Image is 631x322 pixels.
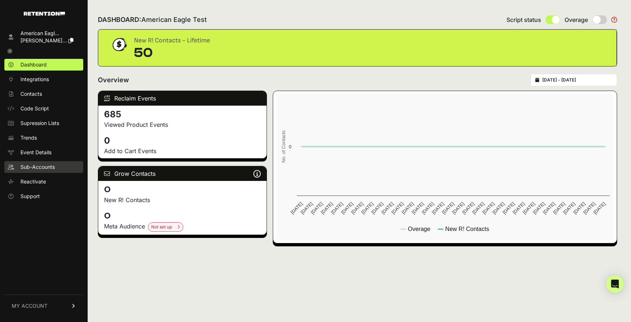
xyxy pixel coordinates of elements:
h4: 685 [104,109,261,120]
p: Add to Cart Events [104,147,261,155]
span: Code Script [20,105,49,112]
text: [DATE] [562,201,576,215]
text: [DATE] [340,201,354,215]
text: New R! Contacts [445,226,489,232]
text: [DATE] [471,201,486,215]
img: Retention.com [24,12,65,16]
text: [DATE] [310,201,324,215]
a: American Eagl... [PERSON_NAME]... [4,27,83,46]
h2: Overview [98,75,129,85]
span: MY ACCOUNT [12,302,47,310]
text: [DATE] [502,201,516,215]
a: Integrations [4,73,83,85]
div: Meta Audience [104,222,261,232]
text: [DATE] [582,201,597,215]
span: Supression Lists [20,120,59,127]
a: Contacts [4,88,83,100]
a: Trends [4,132,83,144]
text: [DATE] [461,201,475,215]
p: New R! Contacts [104,196,261,204]
text: [DATE] [320,201,334,215]
text: No. of Contacts [281,130,286,163]
div: American Eagl... [20,30,73,37]
text: [DATE] [481,201,496,215]
text: Overage [408,226,430,232]
h2: DASHBOARD: [98,15,207,25]
text: [DATE] [411,201,425,215]
div: New R! Contacts - Lifetime [134,35,210,46]
h4: 0 [104,184,261,196]
text: [DATE] [441,201,455,215]
span: Script status [506,15,541,24]
span: Trends [20,134,37,141]
span: Event Details [20,149,51,156]
text: [DATE] [572,201,586,215]
span: American Eagle Test [141,16,207,23]
text: [DATE] [401,201,415,215]
span: Contacts [20,90,42,98]
text: [DATE] [300,201,314,215]
text: [DATE] [350,201,364,215]
text: [DATE] [512,201,526,215]
span: [PERSON_NAME]... [20,37,67,43]
text: [DATE] [330,201,344,215]
div: Open Intercom Messenger [606,275,624,293]
img: dollar-coin-05c43ed7efb7bc0c12610022525b4bbbb207c7efeef5aecc26f025e68dcafac9.png [110,35,128,54]
span: Reactivate [20,178,46,185]
a: Supression Lists [4,117,83,129]
text: 0 [289,144,291,149]
a: Dashboard [4,59,83,71]
span: Overage [565,15,588,24]
span: Sub-Accounts [20,163,55,171]
p: Viewed Product Events [104,120,261,129]
text: [DATE] [390,201,405,215]
span: Support [20,193,40,200]
text: [DATE] [592,201,607,215]
text: [DATE] [421,201,435,215]
a: Support [4,190,83,202]
text: [DATE] [522,201,536,215]
a: Code Script [4,103,83,114]
div: Reclaim Events [98,91,267,106]
text: [DATE] [451,201,465,215]
span: Dashboard [20,61,47,68]
h4: 0 [104,210,261,222]
text: [DATE] [532,201,546,215]
text: [DATE] [492,201,506,215]
text: [DATE] [552,201,566,215]
text: [DATE] [431,201,445,215]
text: [DATE] [290,201,304,215]
a: Sub-Accounts [4,161,83,173]
a: MY ACCOUNT [4,295,83,317]
span: Integrations [20,76,49,83]
div: Grow Contacts [98,166,267,181]
text: [DATE] [542,201,556,215]
a: Event Details [4,147,83,158]
div: 50 [134,46,210,60]
text: [DATE] [360,201,375,215]
h4: 0 [104,135,261,147]
a: Reactivate [4,176,83,187]
text: [DATE] [380,201,395,215]
text: [DATE] [370,201,385,215]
